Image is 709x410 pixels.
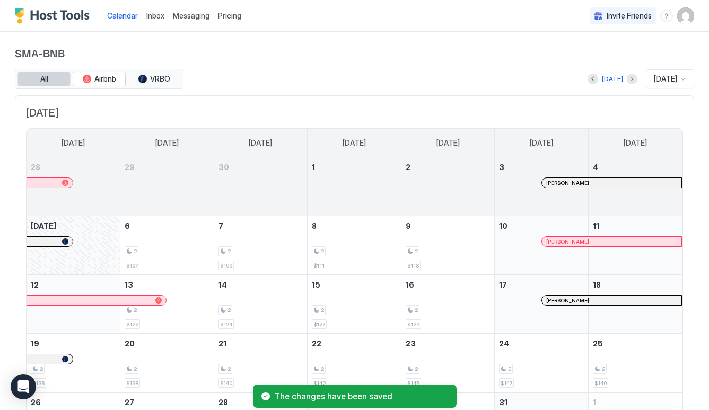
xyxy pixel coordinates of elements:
a: Sunday [51,129,95,157]
span: $127 [313,321,325,328]
td: October 13, 2025 [120,275,214,334]
a: Monday [145,129,189,157]
td: October 3, 2025 [495,157,589,216]
span: $142 [313,380,326,387]
div: [PERSON_NAME] [546,238,677,245]
span: $129 [407,321,419,328]
span: 9 [406,221,411,230]
span: [DATE] [654,74,677,84]
a: October 18, 2025 [589,275,682,295]
span: 3 [499,163,504,172]
span: 2 [321,366,324,372]
span: 7 [218,221,223,230]
span: All [40,74,48,84]
span: [DATE] [31,221,56,230]
a: October 25, 2025 [589,334,682,353]
span: $124 [220,321,232,328]
span: [DATE] [155,138,179,148]
a: October 19, 2025 [27,334,120,353]
span: 21 [218,339,226,348]
button: All [17,72,71,86]
a: September 29, 2025 [120,157,214,177]
button: [DATE] [600,73,625,85]
span: 13 [125,280,133,289]
a: Wednesday [332,129,377,157]
td: October 15, 2025 [308,275,401,334]
span: 2 [134,307,137,314]
div: menu [660,10,673,22]
td: October 21, 2025 [214,334,308,393]
button: Previous month [588,74,598,84]
div: Open Intercom Messenger [11,374,36,399]
span: 2 [227,248,231,255]
span: 23 [406,339,416,348]
td: October 5, 2025 [27,216,120,275]
span: 1 [312,163,315,172]
a: October 17, 2025 [495,275,588,295]
button: VRBO [128,72,181,86]
div: [PERSON_NAME] [546,297,677,304]
span: SMA-BNB [15,44,694,60]
td: October 17, 2025 [495,275,589,334]
td: October 24, 2025 [495,334,589,393]
a: Host Tools Logo [15,8,94,24]
a: October 8, 2025 [308,216,401,236]
a: October 7, 2025 [214,216,308,236]
span: [DATE] [26,106,683,120]
span: Inbox [146,11,164,20]
span: 19 [31,339,39,348]
a: Calendar [107,10,138,21]
span: 17 [499,280,507,289]
span: $140 [220,380,232,387]
span: 2 [415,307,418,314]
td: October 9, 2025 [401,216,495,275]
a: October 10, 2025 [495,216,588,236]
span: 2 [227,366,231,372]
span: 2 [602,366,605,372]
a: October 4, 2025 [589,157,682,177]
td: October 8, 2025 [308,216,401,275]
span: $109 [220,262,232,269]
span: [PERSON_NAME] [546,297,589,304]
span: $147 [501,380,512,387]
a: October 12, 2025 [27,275,120,295]
span: [DATE] [436,138,460,148]
span: $149 [594,380,607,387]
span: 20 [125,339,135,348]
td: October 7, 2025 [214,216,308,275]
div: [DATE] [602,74,623,84]
a: Friday [519,129,564,157]
a: Thursday [426,129,470,157]
a: September 28, 2025 [27,157,120,177]
span: 4 [593,163,598,172]
a: Messaging [173,10,209,21]
a: October 16, 2025 [401,275,495,295]
a: September 30, 2025 [214,157,308,177]
span: $113 [407,262,419,269]
td: October 23, 2025 [401,334,495,393]
span: 11 [593,221,599,230]
a: October 9, 2025 [401,216,495,236]
span: 29 [125,163,135,172]
td: October 1, 2025 [308,157,401,216]
a: October 13, 2025 [120,275,214,295]
span: 18 [593,280,601,289]
span: 2 [134,366,137,372]
span: 28 [31,163,40,172]
span: [DATE] [530,138,553,148]
td: October 12, 2025 [27,275,120,334]
a: October 21, 2025 [214,334,308,353]
td: September 29, 2025 [120,157,214,216]
span: Messaging [173,11,209,20]
td: October 10, 2025 [495,216,589,275]
span: [DATE] [624,138,647,148]
span: [PERSON_NAME] [546,238,589,245]
span: 2 [321,307,324,314]
span: 16 [406,280,414,289]
span: 14 [218,280,227,289]
td: October 2, 2025 [401,157,495,216]
span: [PERSON_NAME] [546,180,589,186]
a: October 6, 2025 [120,216,214,236]
span: $138 [126,380,138,387]
span: $122 [126,321,138,328]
